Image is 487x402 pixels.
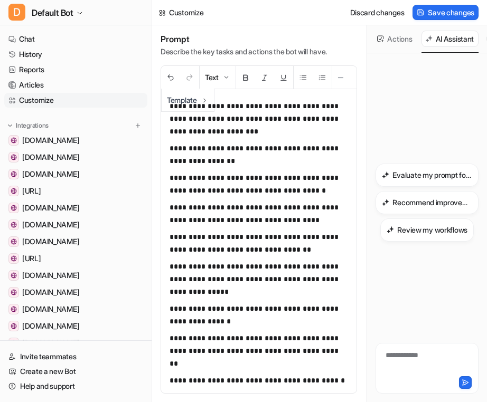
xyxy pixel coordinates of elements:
[22,253,41,264] span: [URL]
[4,285,147,300] a: mail.google.com[DOMAIN_NAME]
[4,32,147,46] a: Chat
[299,73,307,82] img: Unordered List
[376,191,479,214] button: Recommend improvements to my promptRecommend improvements to my prompt
[200,66,236,89] button: Text
[11,205,17,211] img: chatgpt.com
[11,289,17,295] img: mail.google.com
[11,272,17,279] img: www.example.com
[22,219,79,230] span: [DOMAIN_NAME]
[380,218,474,242] button: Review my workflowsReview my workflows
[4,93,147,108] a: Customize
[4,364,147,379] a: Create a new Bot
[4,200,147,215] a: chatgpt.com[DOMAIN_NAME]
[346,5,409,20] button: Discard changes
[387,226,394,234] img: Review my workflows
[6,122,14,129] img: expand menu
[4,78,147,92] a: Articles
[11,154,17,160] img: github.com
[22,270,79,281] span: [DOMAIN_NAME]
[4,251,147,266] a: www.eesel.ai[URL]
[4,167,147,181] a: amplitude.com[DOMAIN_NAME]
[260,73,269,82] img: Italic
[313,66,332,89] button: Ordered List
[11,171,17,177] img: amplitude.com
[332,66,349,89] button: ─
[161,46,327,57] p: Describe the key tasks and actions the bot will have.
[255,66,274,89] button: Italic
[413,5,479,20] button: Save changes
[4,336,147,350] a: www.npmjs.com[DOMAIN_NAME]
[4,62,147,77] a: Reports
[162,89,214,111] button: Template
[22,338,79,348] span: [DOMAIN_NAME]
[22,203,79,213] span: [DOMAIN_NAME]
[4,319,147,333] a: www.programiz.com[DOMAIN_NAME]
[236,66,255,89] button: Bold
[428,7,474,18] span: Save changes
[373,31,417,47] button: Actions
[166,73,175,82] img: Undo
[4,379,147,394] a: Help and support
[180,66,199,89] button: Redo
[161,34,327,44] h1: Prompt
[422,31,479,47] button: AI Assistant
[318,73,326,82] img: Ordered List
[161,66,180,89] button: Undo
[4,150,147,165] a: github.com[DOMAIN_NAME]
[11,306,17,312] img: codesandbox.io
[11,222,17,228] img: www.figma.com
[4,184,147,198] a: dashboard.eesel.ai[URL]
[279,73,288,82] img: Underline
[32,5,73,20] span: Default Bot
[11,238,17,245] img: www.atlassian.com
[294,66,313,89] button: Unordered List
[392,169,472,180] h3: Evaluate my prompt for issues
[4,47,147,62] a: History
[392,197,472,208] h3: Recommend improvements to my prompt
[22,321,79,331] span: [DOMAIN_NAME]
[22,236,79,247] span: [DOMAIN_NAME]
[4,133,147,148] a: meet.google.com[DOMAIN_NAME]
[22,169,79,179] span: [DOMAIN_NAME]
[134,122,142,129] img: menu_add.svg
[22,135,79,146] span: [DOMAIN_NAME]
[397,224,467,235] h3: Review my workflows
[8,4,25,21] span: D
[11,340,17,346] img: www.npmjs.com
[185,73,194,82] img: Redo
[382,171,389,179] img: Evaluate my prompt for issues
[382,198,389,206] img: Recommend improvements to my prompt
[274,66,293,89] button: Underline
[4,234,147,249] a: www.atlassian.com[DOMAIN_NAME]
[241,73,250,82] img: Bold
[11,137,17,143] img: meet.google.com
[376,164,479,187] button: Evaluate my prompt for issuesEvaluate my prompt for issues
[4,302,147,317] a: codesandbox.io[DOMAIN_NAME]
[22,287,79,298] span: [DOMAIN_NAME]
[22,304,79,314] span: [DOMAIN_NAME]
[4,268,147,283] a: www.example.com[DOMAIN_NAME]
[4,120,52,131] button: Integrations
[11,323,17,329] img: www.programiz.com
[22,186,41,196] span: [URL]
[169,7,203,18] div: Customize
[22,152,79,162] span: [DOMAIN_NAME]
[16,121,49,130] p: Integrations
[222,73,230,82] img: Dropdown Down Arrow
[11,188,17,194] img: dashboard.eesel.ai
[4,349,147,364] a: Invite teammates
[11,255,17,262] img: www.eesel.ai
[4,217,147,232] a: www.figma.com[DOMAIN_NAME]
